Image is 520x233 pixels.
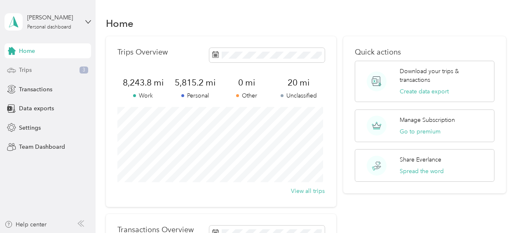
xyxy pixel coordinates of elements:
p: Unclassified [273,91,325,100]
span: Settings [19,124,41,132]
span: 5,815.2 mi [169,77,221,88]
p: Share Everlance [400,155,441,164]
span: Home [19,47,35,55]
p: Personal [169,91,221,100]
span: Trips [19,66,32,74]
span: Data exports [19,104,54,113]
p: Download your trips & transactions [400,67,488,84]
button: View all trips [291,187,325,195]
span: 3 [80,67,88,74]
button: Spread the word [400,167,444,176]
p: Trips Overview [117,48,168,57]
p: Other [221,91,273,100]
span: 8,243.8 mi [117,77,169,88]
span: 0 mi [221,77,273,88]
p: Quick actions [355,48,494,57]
h1: Home [106,19,134,28]
iframe: Everlance-gr Chat Button Frame [474,187,520,233]
p: Work [117,91,169,100]
div: [PERSON_NAME] [27,13,79,22]
button: Go to premium [400,127,440,136]
button: Create data export [400,87,449,96]
span: Team Dashboard [19,143,65,151]
span: 20 mi [273,77,325,88]
span: Transactions [19,85,52,94]
div: Personal dashboard [27,25,71,30]
p: Manage Subscription [400,116,455,124]
button: Help center [5,220,47,229]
